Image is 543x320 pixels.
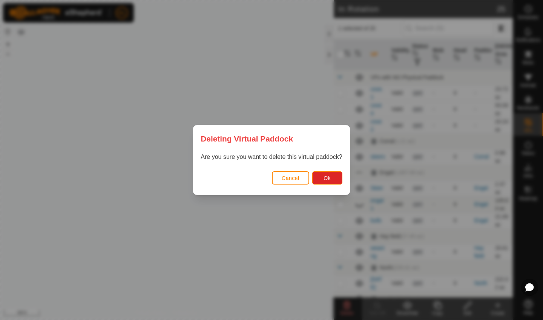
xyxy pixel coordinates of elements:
[324,175,331,181] span: Ok
[201,133,293,145] span: Deleting Virtual Paddock
[272,171,309,185] button: Cancel
[201,152,342,162] p: Are you sure you want to delete this virtual paddock?
[282,175,299,181] span: Cancel
[312,171,342,185] button: Ok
